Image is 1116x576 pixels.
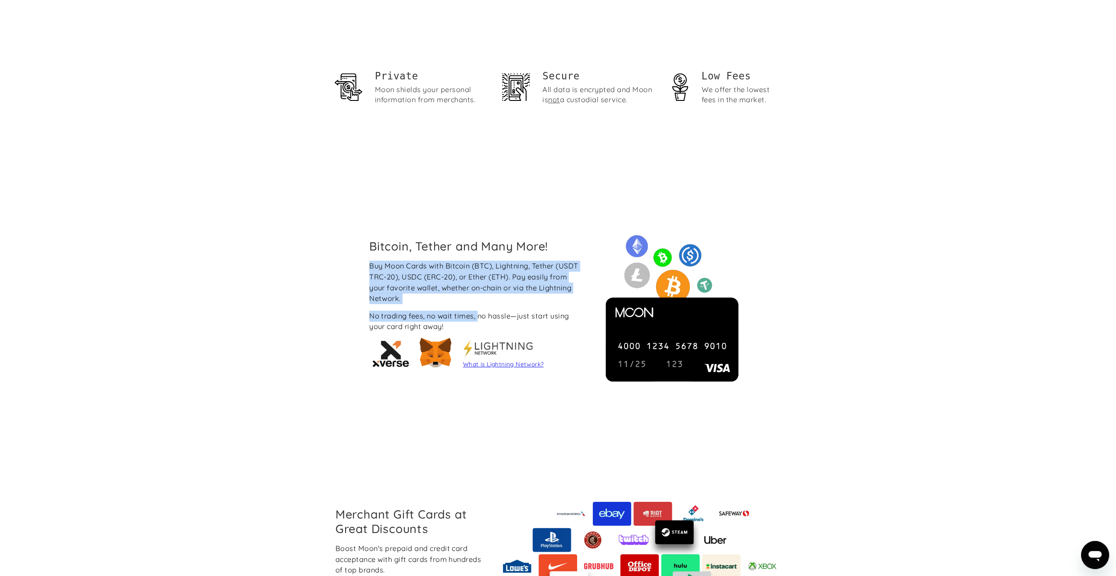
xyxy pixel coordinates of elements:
img: Metamask [416,333,455,373]
h1: Private [375,69,488,83]
h2: Secure [542,69,656,83]
h2: Merchant Gift Cards at Great Discounts [335,507,485,535]
span: not [548,95,560,104]
div: Moon shields your personal information from merchants. [375,85,488,105]
img: Metamask [463,340,533,357]
img: xVerse [369,336,413,371]
img: Privacy [335,73,362,101]
img: Money stewardship [666,73,694,101]
div: We offer the lowest fees in the market. [702,85,782,105]
div: All data is encrypted and Moon is a custodial service. [542,85,656,105]
img: Security [502,73,530,101]
iframe: Кнопка запуска окна обмена сообщениями [1081,541,1109,569]
div: Buy Moon Cards with Bitcoin (BTC), Lightning, Tether (USDT TRC-20), USDC (ERC-20), or Ether (ETH)... [369,261,584,304]
h2: Bitcoin, Tether and Many More! [369,239,584,253]
a: What is Lightning Network? [463,361,543,368]
h1: Low Fees [702,69,782,83]
div: No trading fees, no wait times, no hassle—just start using your card right away! [369,311,584,332]
img: Moon cards can be purchased with a variety of cryptocurrency including Bitcoin, Lightning, USDC, ... [597,233,748,384]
